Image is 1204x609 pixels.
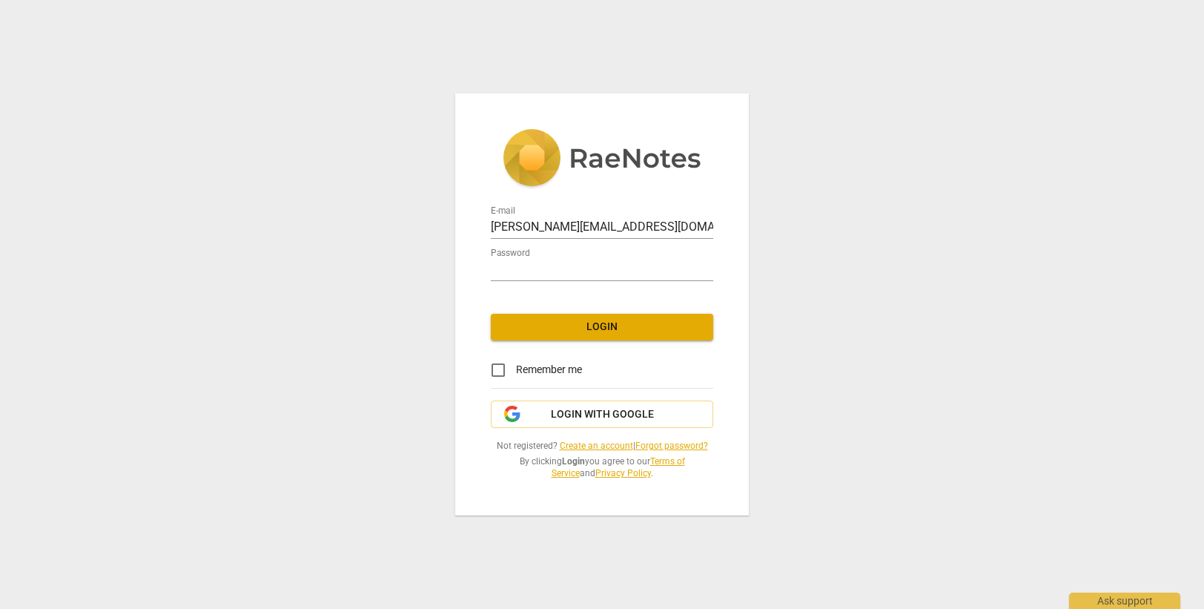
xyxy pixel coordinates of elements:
[503,129,701,190] img: 5ac2273c67554f335776073100b6d88f.svg
[503,320,701,335] span: Login
[491,440,713,452] span: Not registered? |
[552,456,685,479] a: Terms of Service
[516,362,582,378] span: Remember me
[562,456,585,467] b: Login
[491,401,713,429] button: Login with Google
[491,314,713,340] button: Login
[1069,593,1180,609] div: Ask support
[635,441,708,451] a: Forgot password?
[595,468,651,478] a: Privacy Policy
[491,248,530,257] label: Password
[560,441,633,451] a: Create an account
[551,407,654,422] span: Login with Google
[491,206,515,215] label: E-mail
[491,455,713,480] span: By clicking you agree to our and .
